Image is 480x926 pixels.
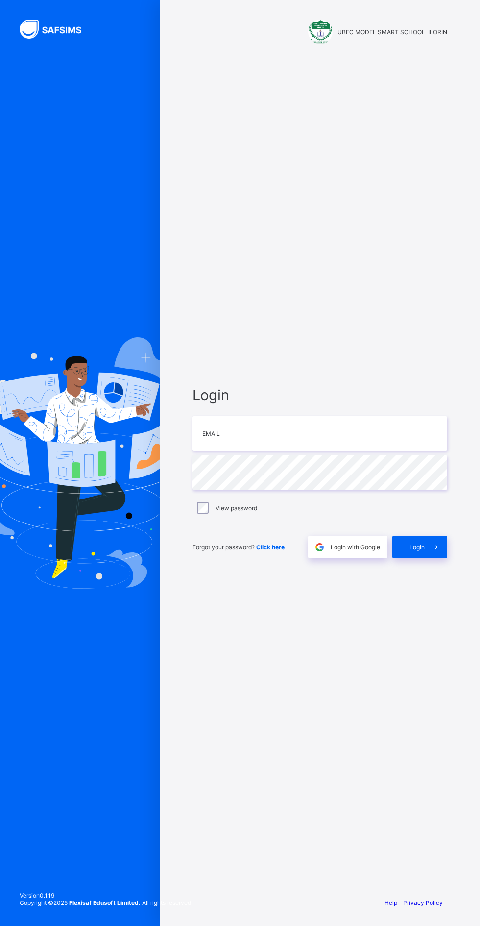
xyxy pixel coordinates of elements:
[20,20,93,39] img: SAFSIMS Logo
[69,899,141,906] strong: Flexisaf Edusoft Limited.
[20,892,192,899] span: Version 0.1.19
[256,544,285,551] a: Click here
[314,542,325,553] img: google.396cfc9801f0270233282035f929180a.svg
[192,386,447,404] span: Login
[337,28,447,36] span: UBEC MODEL SMART SCHOOL ILORIN
[403,899,443,906] a: Privacy Policy
[384,899,397,906] a: Help
[192,544,285,551] span: Forgot your password?
[409,544,425,551] span: Login
[216,504,257,512] label: View password
[331,544,380,551] span: Login with Google
[20,899,192,906] span: Copyright © 2025 All rights reserved.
